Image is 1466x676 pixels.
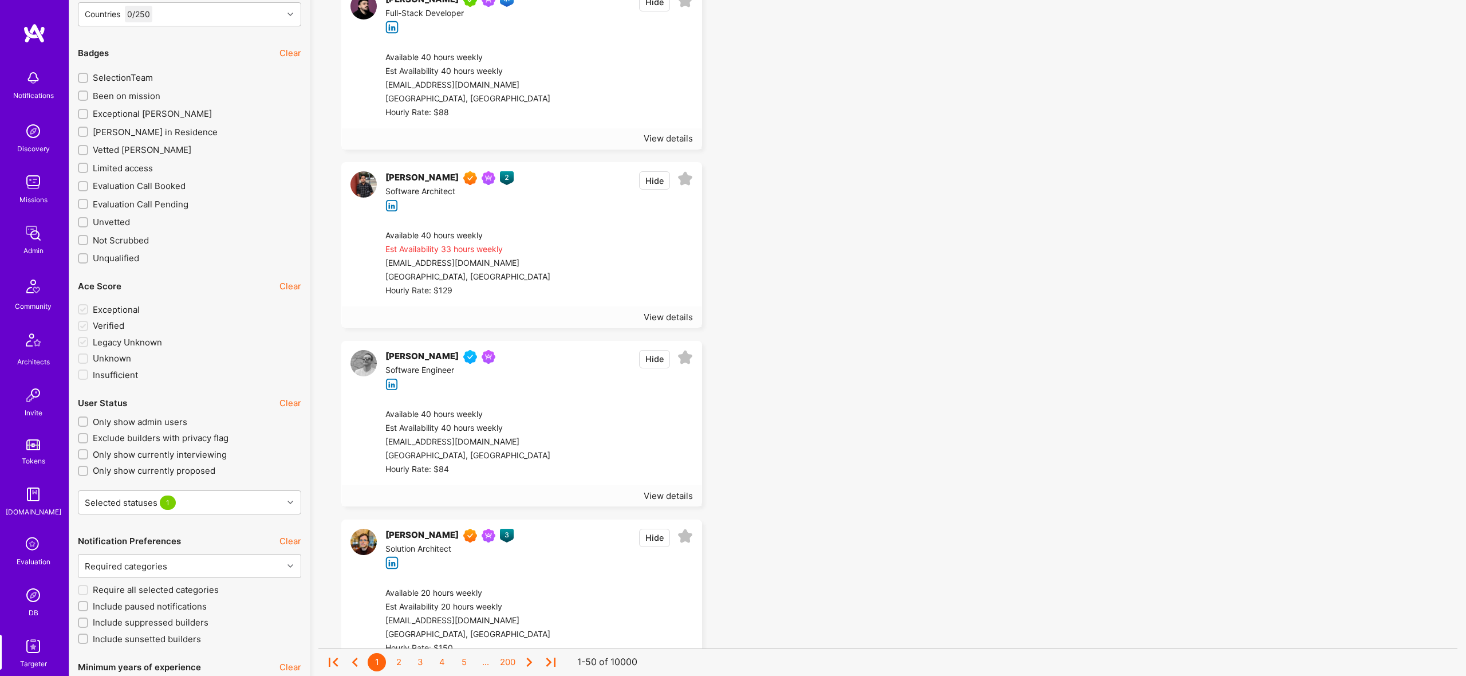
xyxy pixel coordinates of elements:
div: [PERSON_NAME] [385,350,459,364]
div: Notifications [13,89,54,101]
div: Available 40 hours weekly [385,229,550,243]
i: icon SelectionTeam [22,534,44,556]
div: Available 20 hours weekly [385,587,550,600]
img: Been on Mission [482,529,495,543]
div: Countries [85,8,120,20]
div: [DOMAIN_NAME] [6,506,61,518]
img: User Avatar [350,171,377,198]
button: Hide [639,529,670,547]
span: Evaluation Call Booked [93,180,186,192]
div: Est Availability 33 hours weekly [385,243,550,257]
span: Exceptional [93,304,140,316]
div: Targeter [20,658,47,670]
img: guide book [22,483,45,506]
div: Est Availability 20 hours weekly [385,600,550,614]
img: Vetted A.Teamer [463,350,477,364]
span: Unknown [93,352,131,364]
div: Software Engineer [385,364,500,378]
div: 1 [368,653,386,671]
div: 1-50 of 10000 [577,657,637,669]
div: Solution Architect [385,543,514,556]
div: User Status [78,397,127,409]
img: discovery [22,120,45,143]
i: icon EmptyStar [677,529,693,544]
div: Tokens [22,455,45,467]
img: tokens [26,439,40,450]
img: User Avatar [350,529,377,555]
img: Been on Mission [482,171,495,185]
div: Available 40 hours weekly [385,51,550,65]
div: Discovery [17,143,50,155]
div: Required categories [82,558,170,575]
span: SelectionTeam [93,72,153,84]
button: Clear [279,397,301,409]
i: icon linkedIn [385,556,399,569]
div: Minimum years of experience [78,661,201,673]
i: icon Chevron [287,563,293,569]
div: Evaluation [17,556,50,568]
div: 5 [455,653,473,671]
span: Vetted [PERSON_NAME] [93,144,191,156]
span: Require all selected categories [93,584,219,596]
div: 200 [498,653,517,671]
span: Not Scrubbed [93,234,149,246]
span: Limited access [93,162,153,174]
div: Available 40 hours weekly [385,408,550,422]
div: Selected statuses [82,494,181,511]
img: Community [19,273,47,300]
span: Include suppressed builders [93,616,208,628]
div: [PERSON_NAME] [385,529,459,543]
img: admin teamwork [22,222,45,245]
img: Exceptional A.Teamer [463,529,477,543]
div: Community [15,300,52,312]
div: Hourly Rate: $88 [385,106,550,120]
div: [EMAIL_ADDRESS][DOMAIN_NAME] [385,614,550,628]
span: Only show currently interviewing [93,449,227,461]
div: Admin [23,245,44,257]
div: View details [644,132,693,144]
a: User Avatar [350,350,377,391]
div: Est Availability 40 hours weekly [385,65,550,78]
span: 1 [160,496,176,510]
i: icon EmptyStar [677,171,693,187]
div: ... [476,653,495,671]
span: Verified [93,320,124,332]
img: bell [22,66,45,89]
div: [EMAIL_ADDRESS][DOMAIN_NAME] [385,78,550,92]
img: Been on Mission [482,350,495,364]
img: teamwork [22,171,45,194]
img: logo [23,23,46,44]
a: User Avatar [350,529,377,569]
span: [PERSON_NAME] in Residence [93,126,218,138]
img: Admin Search [22,584,45,607]
div: Badges [78,47,109,59]
i: icon Chevron [287,500,293,505]
button: Clear [279,661,301,673]
a: User Avatar [350,171,377,212]
div: Hourly Rate: $129 [385,284,550,298]
span: Legacy Unknown [93,336,162,348]
img: Exceptional A.Teamer [463,171,477,185]
div: [GEOGRAPHIC_DATA], [GEOGRAPHIC_DATA] [385,628,550,642]
span: Exceptional [PERSON_NAME] [93,108,212,120]
span: Evaluation Call Pending [93,198,188,210]
div: Invite [25,407,42,419]
div: Notification Preferences [78,535,181,547]
div: [PERSON_NAME] [385,171,459,185]
span: Exclude builders with privacy flag [93,432,228,444]
div: Hourly Rate: $150 [385,642,550,655]
img: Architects [19,328,47,356]
i: icon linkedIn [385,378,399,391]
div: Full-Stack Developer [385,7,514,21]
button: Hide [639,171,670,190]
div: [GEOGRAPHIC_DATA], [GEOGRAPHIC_DATA] [385,92,550,106]
div: 0 / 250 [125,6,152,22]
div: Hourly Rate: $84 [385,463,550,477]
div: 3 [411,653,429,671]
div: View details [644,311,693,323]
span: Unqualified [93,252,139,264]
button: Clear [279,47,301,59]
span: Only show currently proposed [93,465,215,477]
div: DB [29,607,38,619]
div: Est Availability 40 hours weekly [385,422,550,435]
